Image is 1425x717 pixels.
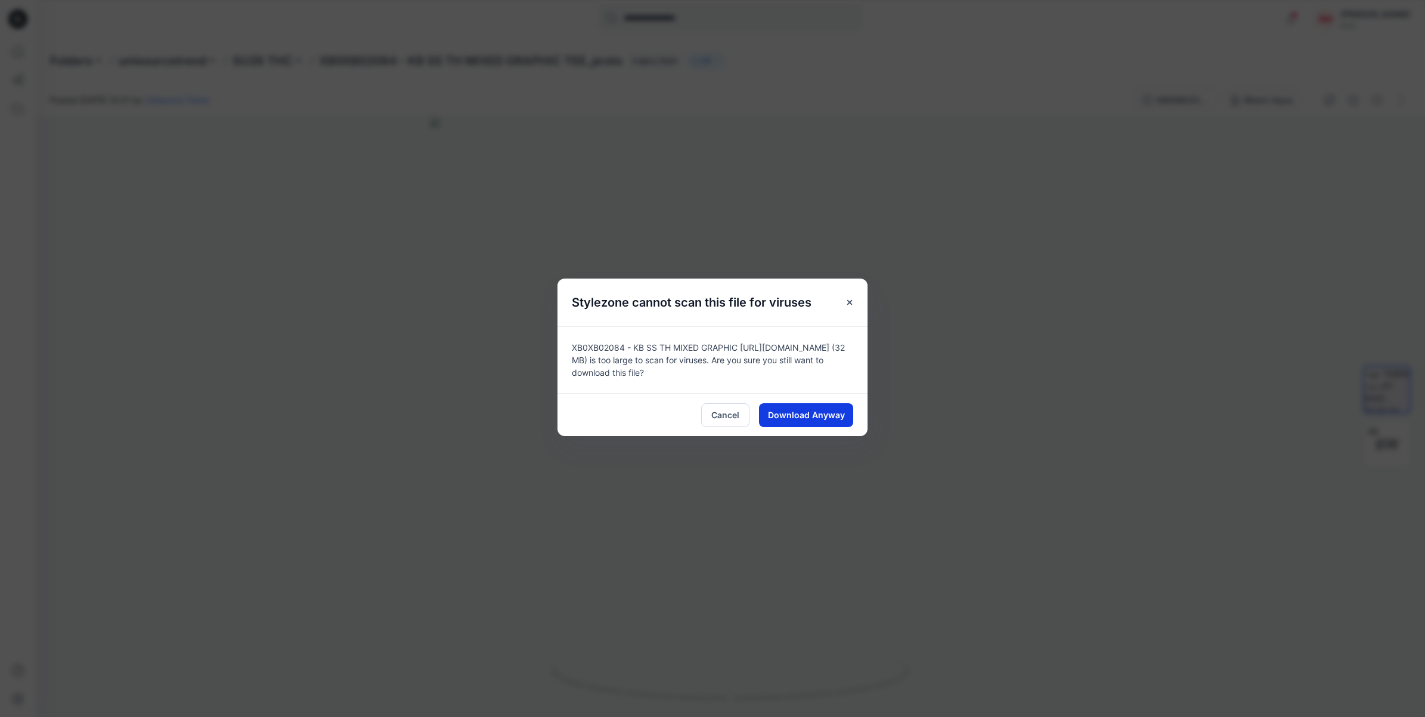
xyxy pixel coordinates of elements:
[839,292,860,313] button: Close
[768,409,845,421] span: Download Anyway
[557,326,868,393] div: XB0XB02084 - KB SS TH MIXED GRAPHIC [URL][DOMAIN_NAME] (32 MB) is too large to scan for viruses. ...
[701,403,749,427] button: Cancel
[759,403,853,427] button: Download Anyway
[557,279,826,326] h5: Stylezone cannot scan this file for viruses
[711,409,739,421] span: Cancel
